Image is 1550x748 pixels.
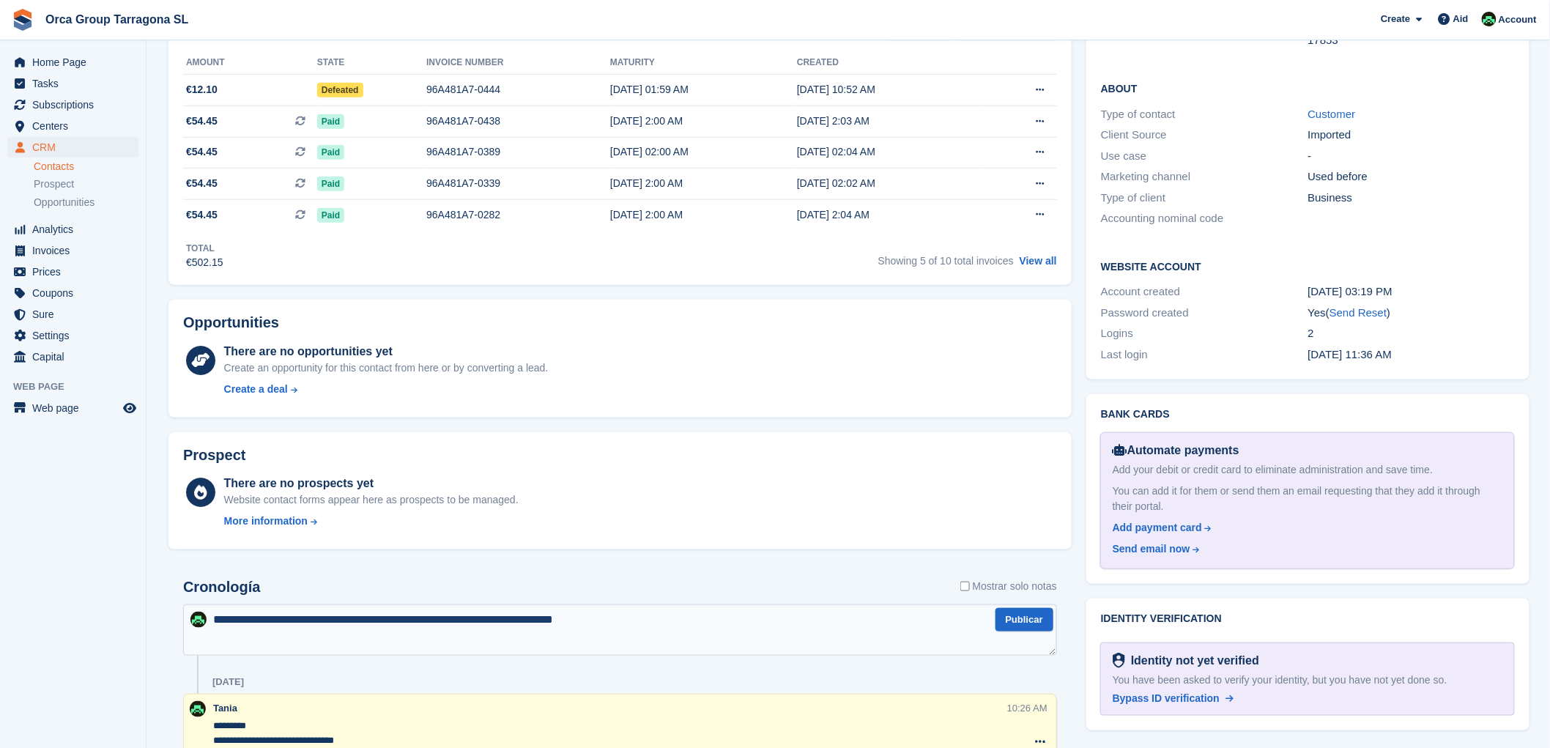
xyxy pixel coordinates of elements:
font: Home Page [32,56,86,68]
font: Create an opportunity for this contact from here or by converting a lead. [224,362,549,374]
font: Add your debit or credit card to eliminate administration and save time. [1113,464,1433,475]
font: State [317,57,345,67]
font: Accounting nominal code [1101,212,1224,224]
font: [DATE] 2:00 AM [610,115,683,127]
font: Orca Group Tarragona SL [45,13,188,26]
font: Yes [1308,306,1326,319]
time: 2025-01-17 10:36:59 UTC [1308,348,1393,360]
font: €54.45 [186,209,218,221]
font: There are no prospects yet [224,477,374,489]
font: ( [1326,306,1330,319]
font: 2 [1308,327,1314,339]
font: Created [797,57,839,67]
a: More information [224,514,519,529]
font: ) [1387,306,1390,319]
img: stora-icon-8386f47178a22dfd0bd8f6a31ec36ba5ce8667c1dd55bd0f319d3a0aa187defe.svg [12,9,34,31]
a: Store Preview [121,399,138,417]
font: Create a deal [224,383,288,395]
div: 10:26 AM [1007,701,1047,715]
div: [DATE] [212,676,244,688]
font: Subscriptions [32,99,94,111]
font: More information [224,515,308,527]
font: Paid [322,116,340,127]
font: Type of client [1101,191,1165,204]
font: There are no opportunities yet [224,345,393,358]
font: Web page [32,402,79,414]
a: Bypass ID verification [1113,691,1234,706]
font: You have been asked to verify your identity, but you have not yet done so. [1113,674,1447,686]
font: [DATE] 02:04 AM [797,146,875,158]
font: Sure [32,308,54,320]
font: Opportunities [34,196,94,208]
font: Web page [13,381,64,392]
img: Ready for identity verification [1113,653,1125,669]
font: Website contact forms appear here as prospects to be managed. [224,494,519,506]
font: Tasks [32,78,59,89]
a: menu [7,95,138,115]
a: Orca Group Tarragona SL [40,7,194,32]
font: Coupons [32,287,73,299]
a: Add payment card [1113,520,1497,536]
font: About [1101,83,1138,95]
a: Create a deal [224,382,549,397]
font: Used before [1308,170,1368,182]
span: Tania [213,703,237,714]
font: Send Reset [1330,306,1387,319]
font: Invoice number [426,57,503,67]
h2: Cronología [183,579,261,596]
a: menu [7,73,138,94]
font: Account created [1101,285,1180,297]
a: Customer [1308,108,1356,120]
font: [DATE] 01:59 AM [610,84,689,95]
font: 96A481A7-0438 [426,115,500,127]
a: menu [7,325,138,346]
font: [DATE] 02:00 AM [610,146,689,158]
a: menu [7,262,138,282]
img: Tania [190,701,206,717]
font: CRM [32,141,56,153]
font: Showing 5 of 10 total invoices [878,255,1014,267]
font: €502.15 [186,256,223,268]
font: Defeated [322,85,359,95]
font: Create [1381,13,1410,24]
a: Prospect [34,177,138,192]
font: Last login [1101,348,1148,360]
font: View all [1020,255,1057,267]
font: Prospect [34,178,74,190]
font: 96A481A7-0339 [426,177,500,189]
font: Amount [186,57,225,67]
a: menu [7,398,138,418]
font: [DATE] 03:19 PM [1308,285,1393,297]
font: [DATE] 2:00 AM [610,177,683,189]
font: 96A481A7-0444 [426,84,500,95]
font: - [1308,149,1312,162]
font: Use case [1101,149,1147,162]
font: Total [186,243,215,253]
img: Tania [1482,12,1497,26]
font: Client Source [1101,128,1167,141]
font: Opportunities [183,314,279,330]
font: €54.45 [186,115,218,127]
font: [DATE] 2:00 AM [610,209,683,221]
font: Paid [322,210,340,221]
font: [DATE] 2:03 AM [797,115,869,127]
font: You can add it for them or send them an email requesting that they add it through their portal. [1113,485,1480,512]
font: Logins [1101,327,1133,339]
font: Website account [1101,261,1201,273]
font: Paid [322,147,340,158]
font: Add payment card [1113,522,1202,533]
font: Password created [1101,306,1189,319]
font: [DATE] 2:04 AM [797,209,869,221]
font: Maturity [610,57,655,67]
a: menu [7,52,138,73]
a: menu [7,347,138,367]
a: menu [7,283,138,303]
font: Account [1499,14,1537,25]
font: Invoices [32,245,70,256]
font: Prices [32,266,61,278]
font: Prospect [183,447,246,463]
font: Marketing channel [1101,170,1191,182]
label: Mostrar solo notas [960,579,1057,594]
font: 96A481A7-0282 [426,209,500,221]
